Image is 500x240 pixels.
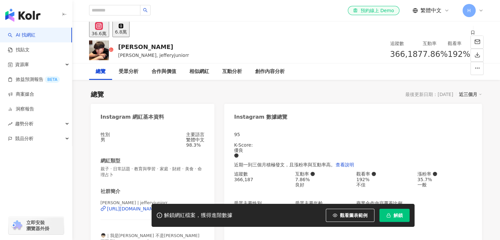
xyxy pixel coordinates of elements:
span: [PERSON_NAME], jefferyjuniorr [118,53,189,58]
div: 35.7% [417,177,472,182]
span: 繁體中文 [420,7,441,14]
span: rise [8,122,12,126]
div: 男 [101,137,110,142]
div: 優良 [234,148,472,153]
div: 互動分析 [222,68,242,76]
img: KOL Avatar [89,40,109,60]
div: 7.86% [295,177,350,182]
button: 6.8萬 [112,21,130,37]
span: 7.86% [423,48,448,61]
div: 不佳 [356,182,411,187]
div: 36.6萬 [92,31,107,36]
div: 繁體中文 [186,137,204,142]
span: 192% [448,48,470,61]
div: 192% [356,177,411,182]
div: 受眾主要性別 [234,201,289,206]
span: search [143,8,148,12]
div: 創作內容分析 [255,68,285,76]
div: 商業合作內容覆蓋比例 [356,201,411,206]
div: 互動率 [423,40,448,47]
span: 立即安裝 瀏覽器外掛 [26,220,49,231]
span: 親子 · 日常話題 · 教育與學習 · 家庭 · 財經 · 美食 · 命理占卜 [101,166,205,178]
div: 合作與價值 [152,68,176,76]
a: chrome extension立即安裝 瀏覽器外掛 [9,217,64,234]
div: 預約線上 Demo [353,7,394,14]
a: searchAI 找網紅 [8,32,36,38]
a: 洞察報告 [8,106,34,112]
span: H [467,7,471,14]
button: 解鎖 [379,209,410,222]
div: 近三個月 [459,90,482,99]
span: [PERSON_NAME] | jefferyjuniorr [101,200,168,205]
div: 一般 [417,182,472,187]
div: 95 [234,132,472,137]
div: 主要語言 [186,132,204,137]
div: 相似網紅 [189,68,209,76]
div: K-Score : [234,142,472,158]
div: 社群簡介 [101,188,120,195]
div: 互動率 [295,171,350,177]
div: 總覽 [91,90,104,99]
button: 觀看圖表範例 [326,209,374,222]
div: 受眾主要年齡 [295,201,350,206]
div: Instagram 數據總覽 [234,113,287,121]
span: 解鎖 [393,213,403,218]
button: 36.6萬 [89,21,109,37]
span: 資源庫 [15,57,29,72]
div: 366,187 [234,177,289,182]
span: 趨勢分析 [15,116,34,131]
div: 網紅類型 [101,157,120,164]
div: 追蹤數 [390,40,422,47]
div: 6.8萬 [115,29,127,35]
div: 良好 [295,182,350,187]
div: 觀看率 [356,171,411,177]
div: 漲粉率 [417,171,472,177]
span: 競品分析 [15,131,34,146]
div: 觀看率 [448,40,470,47]
div: 近期一到三個月積極發文，且漲粉率與互動率高。 [234,158,472,171]
span: 觀看圖表範例 [340,213,368,218]
span: 366,187 [390,50,422,59]
a: 預約線上 Demo [348,6,399,15]
a: 效益預測報告BETA [8,76,60,83]
div: 受眾分析 [119,68,138,76]
div: 總覽 [96,68,106,76]
span: 98.3% [186,142,201,148]
img: chrome extension [11,220,23,231]
div: 最後更新日期：[DATE] [405,92,453,97]
div: 性別 [101,132,110,137]
img: logo [5,9,40,22]
a: 找貼文 [8,47,30,53]
div: Instagram 網紅基本資料 [101,113,164,121]
button: 查看說明 [335,158,354,171]
span: 查看說明 [336,162,354,167]
div: [PERSON_NAME] [118,43,189,51]
a: 商案媒合 [8,91,34,98]
div: 解鎖網紅檔案，獲得進階數據 [164,212,232,219]
div: 追蹤數 [234,171,289,177]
